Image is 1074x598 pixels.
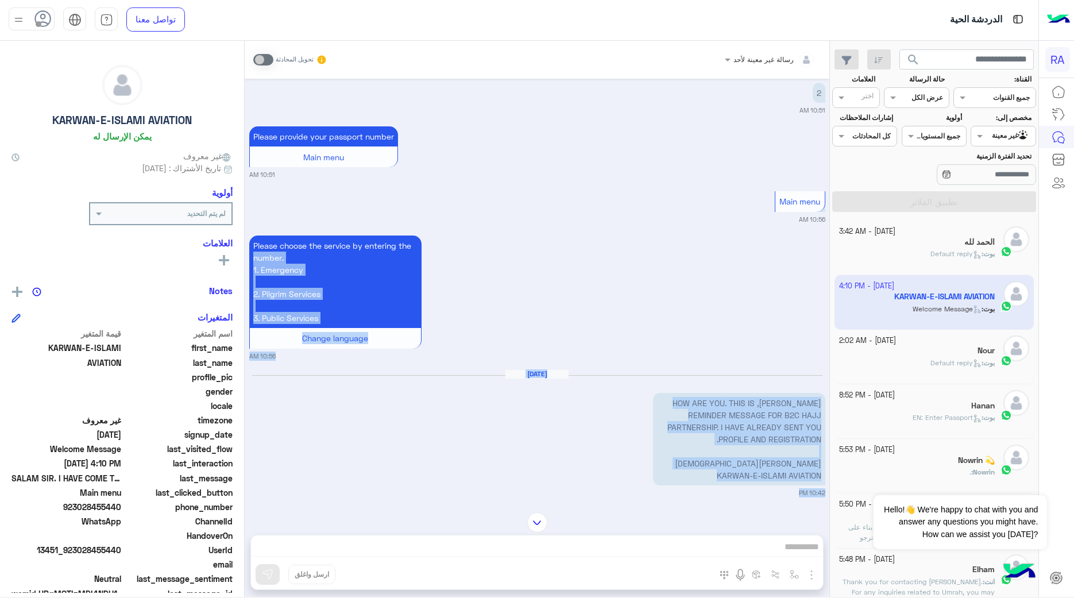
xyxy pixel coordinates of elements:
span: KARWAN-E-ISLAMI [11,342,121,354]
img: add [12,287,22,297]
small: 10:42 PM [799,488,825,497]
p: 30/9/2025, 10:42 PM [653,393,825,485]
p: 29/9/2025, 10:51 AM [249,126,398,146]
div: RA [1045,47,1070,72]
a: تواصل معنا [126,7,185,32]
img: defaultAdmin.png [1003,335,1029,361]
span: بوت [983,358,995,367]
span: null [11,385,121,398]
span: 2025-10-03T13:10:35.368Z [11,457,121,469]
h6: Notes [209,286,233,296]
small: [DATE] - 5:48 PM [839,554,895,565]
span: phone_number [123,501,233,513]
span: رسالة غير معينة لأحد [733,55,794,64]
small: 10:56 AM [249,352,276,361]
label: مخصص إلى: [972,113,1031,123]
small: تحويل المحادثة [276,55,314,64]
span: 2 [11,515,121,527]
span: last_name [123,357,233,369]
span: EN: Enter Passport [913,413,982,422]
button: تطبيق الفلاتر [832,191,1036,212]
img: defaultAdmin.png [1003,390,1029,416]
span: Main menu [779,196,820,206]
img: WhatsApp [1000,464,1012,476]
h6: المتغيرات [198,312,233,322]
span: تاريخ الأشتراك : [DATE] [142,162,221,174]
label: حالة الرسالة [886,74,945,84]
p: 29/9/2025, 10:56 AM [249,236,422,328]
b: : [982,358,995,367]
span: UserId [123,544,233,556]
label: العلامات [833,74,875,84]
span: قيمة المتغير [11,327,121,339]
img: WhatsApp [1000,355,1012,366]
span: Hello!👋 We're happy to chat with you and answer any questions you might have. How can we assist y... [874,495,1046,549]
img: scroll [527,512,547,533]
span: locale [123,400,233,412]
h6: يمكن الإرسال له [93,131,152,141]
span: ChannelId [123,515,233,527]
small: [DATE] - 3:42 AM [839,226,895,237]
span: Default reply [930,249,982,258]
h6: أولوية [212,187,233,198]
span: timezone [123,414,233,426]
img: Logo [1047,7,1070,32]
img: defaultAdmin.png [1003,445,1029,470]
button: search [899,49,928,74]
label: أولوية [903,113,962,123]
b: : [971,468,995,476]
img: WhatsApp [1000,410,1012,421]
h5: Elham [972,565,995,574]
div: اختر [861,91,875,104]
img: WhatsApp [1000,246,1012,257]
h6: [DATE] [505,370,569,378]
h5: Hanan [971,401,995,411]
img: tab [100,13,113,26]
img: hulul-logo.png [999,552,1040,592]
span: 2025-07-19T15:23:44.255Z [11,429,121,441]
small: [DATE] - 5:53 PM [839,445,895,456]
span: last_clicked_button [123,487,233,499]
span: بوت [983,413,995,422]
span: null [11,558,121,570]
span: Main menu [11,487,121,499]
span: 0 [11,573,121,585]
small: 10:56 AM [799,215,825,224]
span: last_visited_flow [123,443,233,455]
span: null [11,400,121,412]
span: last_interaction [123,457,233,469]
h5: Nour [978,346,995,356]
a: tab [95,7,118,32]
img: defaultAdmin.png [1003,226,1029,252]
span: 923028455440 [11,501,121,513]
span: . [969,468,971,476]
b: : [982,249,995,258]
span: AVIATION [11,357,121,369]
span: profile_pic [123,371,233,383]
h5: KARWAN-E-ISLAMI AVIATION [52,114,192,127]
span: غير معروف [11,414,121,426]
b: : [982,413,995,422]
span: Main menu [303,152,344,162]
img: tab [1011,12,1025,26]
span: 13451_923028455440 [11,544,121,556]
span: غير معروف [183,150,233,162]
button: ارسل واغلق [288,565,335,584]
span: last_message [123,472,233,484]
span: last_message_sentiment [123,573,233,585]
span: اسم المتغير [123,327,233,339]
span: null [11,530,121,542]
span: بوت [983,249,995,258]
small: [DATE] - 5:50 PM [839,499,895,510]
span: first_name [123,342,233,354]
span: Default reply [930,358,982,367]
small: [DATE] - 8:52 PM [839,390,895,401]
span: انت [984,577,995,586]
label: إشارات الملاحظات [833,113,893,123]
b: لم يتم التحديد [187,209,226,218]
span: gender [123,385,233,398]
b: : [983,577,995,586]
p: 29/9/2025, 10:51 AM [813,83,825,103]
span: email [123,558,233,570]
span: شكرا لتواصلكم معنا، تم تعديل الايميل بناء على طلبكم في حال واجهتكم أي مشاكل أخرى نرجو التواصل معن... [848,523,995,552]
